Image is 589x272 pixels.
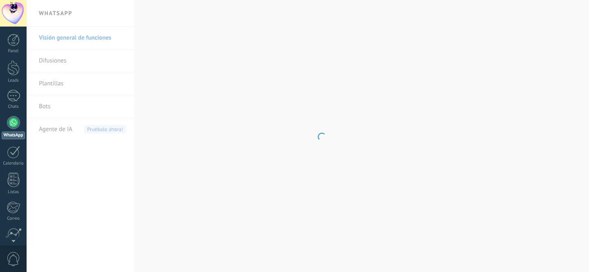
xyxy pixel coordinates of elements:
[2,161,25,166] div: Calendario
[2,49,25,54] div: Panel
[2,216,25,221] div: Correo
[2,104,25,109] div: Chats
[2,132,25,139] div: WhatsApp
[2,78,25,83] div: Leads
[2,190,25,195] div: Listas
